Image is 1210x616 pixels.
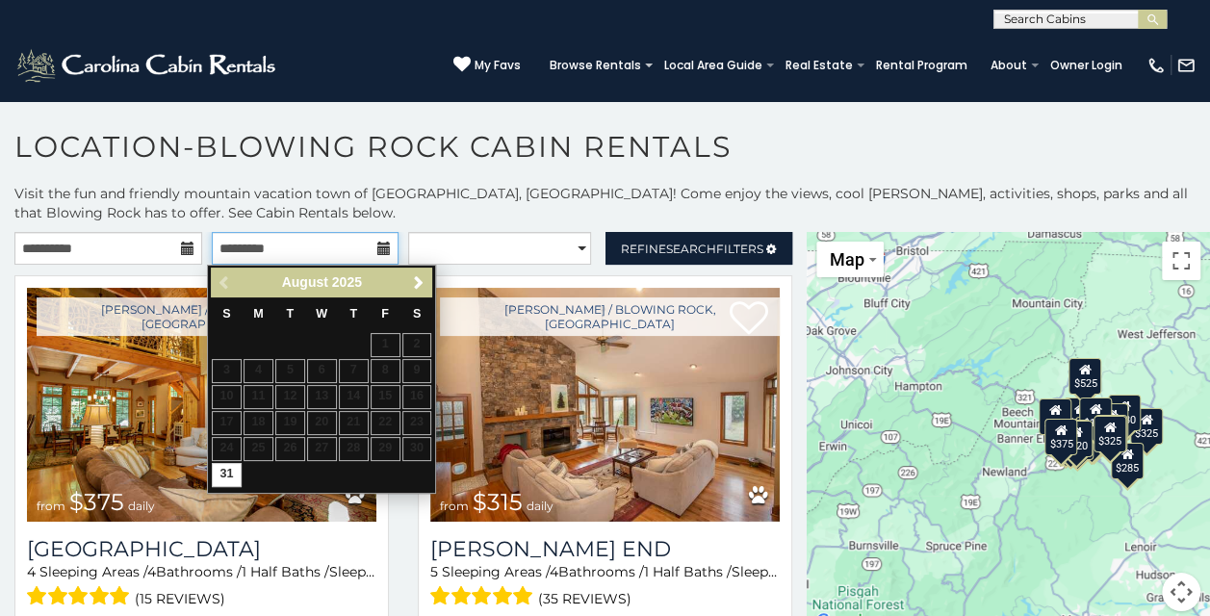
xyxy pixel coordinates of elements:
[253,307,264,321] span: Monday
[27,562,376,611] div: Sleeping Areas / Bathrooms / Sleeps:
[135,586,225,611] span: (15 reviews)
[776,52,862,79] a: Real Estate
[212,463,242,487] a: 31
[1108,395,1141,431] div: $930
[440,297,780,336] a: [PERSON_NAME] / Blowing Rock, [GEOGRAPHIC_DATA]
[14,46,281,85] img: White-1-2.png
[1044,419,1077,455] div: $375
[282,274,328,290] span: August
[413,307,421,321] span: Saturday
[430,562,780,611] div: Sleeping Areas / Bathrooms / Sleeps:
[866,52,977,79] a: Rental Program
[37,297,376,336] a: [PERSON_NAME] / Blowing Rock, [GEOGRAPHIC_DATA]
[475,57,521,74] span: My Favs
[453,56,521,75] a: My Favs
[430,288,780,522] a: Moss End from $315 daily
[37,499,65,513] span: from
[27,563,36,580] span: 4
[286,307,294,321] span: Tuesday
[605,232,793,265] a: RefineSearchFilters
[332,274,362,290] span: 2025
[27,536,376,562] a: [GEOGRAPHIC_DATA]
[830,249,864,269] span: Map
[1162,242,1200,280] button: Toggle fullscreen view
[1060,421,1093,457] div: $220
[655,52,772,79] a: Local Area Guide
[27,288,376,522] a: Mountain Song Lodge from $375 daily
[381,307,389,321] span: Friday
[666,242,716,256] span: Search
[316,307,327,321] span: Wednesday
[550,563,558,580] span: 4
[349,307,357,321] span: Thursday
[430,536,780,562] a: [PERSON_NAME] End
[147,563,156,580] span: 4
[1079,398,1112,434] div: $150
[1094,415,1126,451] div: $350
[1162,573,1200,611] button: Map camera controls
[1176,56,1196,75] img: mail-regular-white.png
[27,288,376,522] img: Mountain Song Lodge
[621,242,763,256] span: Refine Filters
[540,52,651,79] a: Browse Rentals
[27,536,376,562] h3: Mountain Song Lodge
[1094,416,1126,452] div: $325
[1041,52,1132,79] a: Owner Login
[1039,398,1071,435] div: $400
[222,307,230,321] span: Sunday
[430,563,438,580] span: 5
[473,488,523,516] span: $315
[411,275,426,291] span: Next
[644,563,732,580] span: 1 Half Baths /
[430,288,780,522] img: Moss End
[1068,358,1101,395] div: $525
[538,586,631,611] span: (35 reviews)
[1129,408,1162,445] div: $325
[242,563,329,580] span: 1 Half Baths /
[527,499,554,513] span: daily
[430,536,780,562] h3: Moss End
[406,270,430,295] a: Next
[128,499,155,513] span: daily
[981,52,1037,79] a: About
[1110,443,1143,479] div: $285
[440,499,469,513] span: from
[1146,56,1166,75] img: phone-regular-white.png
[816,242,884,277] button: Change map style
[1095,403,1128,440] div: $226
[375,563,388,580] span: 12
[778,563,791,580] span: 16
[69,488,124,516] span: $375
